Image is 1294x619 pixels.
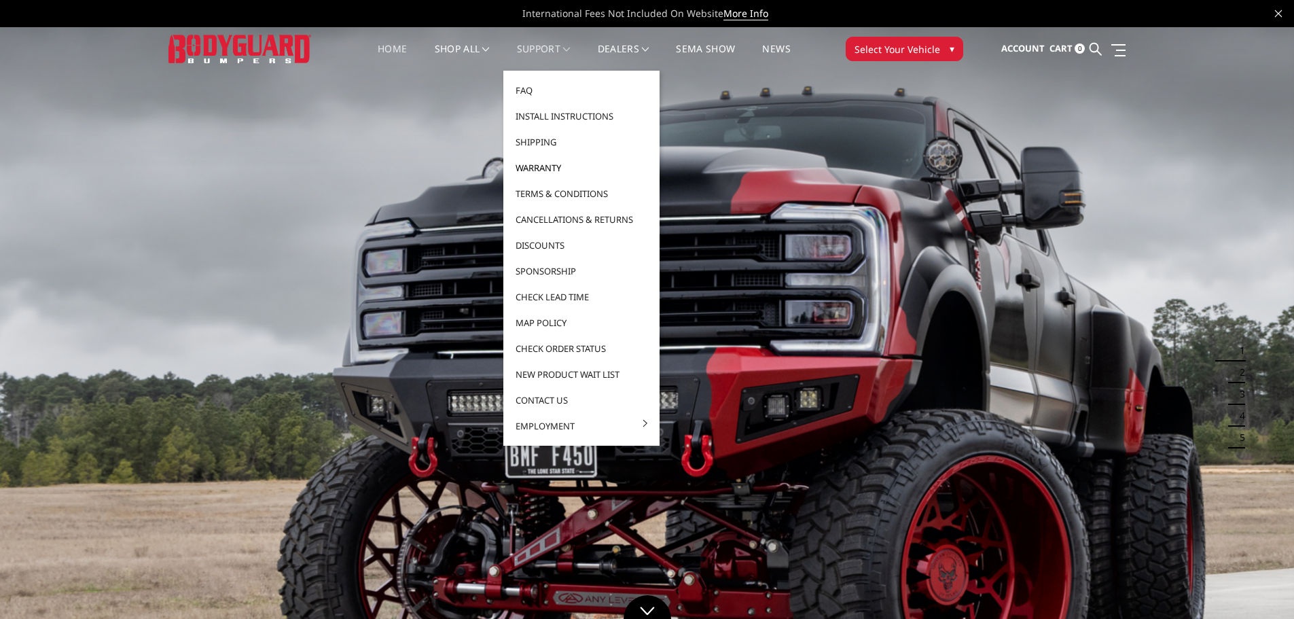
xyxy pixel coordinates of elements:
a: Account [1001,31,1045,67]
a: News [762,44,790,71]
span: Cart [1049,42,1073,54]
a: Click to Down [624,595,671,619]
button: 1 of 5 [1232,340,1245,361]
a: New Product Wait List [509,361,654,387]
a: Cancellations & Returns [509,207,654,232]
a: SEMA Show [676,44,735,71]
a: Sponsorship [509,258,654,284]
a: Employment [509,413,654,439]
img: BODYGUARD BUMPERS [168,35,311,63]
a: Warranty [509,155,654,181]
button: 3 of 5 [1232,383,1245,405]
a: Support [517,44,571,71]
a: Install Instructions [509,103,654,129]
span: Account [1001,42,1045,54]
a: Check Lead Time [509,284,654,310]
a: FAQ [509,77,654,103]
button: 5 of 5 [1232,427,1245,448]
span: 0 [1075,43,1085,54]
a: Check Order Status [509,336,654,361]
a: Discounts [509,232,654,258]
a: MAP Policy [509,310,654,336]
span: ▾ [950,41,954,56]
a: Dealers [598,44,649,71]
a: Home [378,44,407,71]
button: 2 of 5 [1232,361,1245,383]
button: 4 of 5 [1232,405,1245,427]
a: Terms & Conditions [509,181,654,207]
a: shop all [435,44,490,71]
a: More Info [723,7,768,20]
a: Contact Us [509,387,654,413]
a: Shipping [509,129,654,155]
span: Select Your Vehicle [855,42,940,56]
button: Select Your Vehicle [846,37,963,61]
a: Cart 0 [1049,31,1085,67]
